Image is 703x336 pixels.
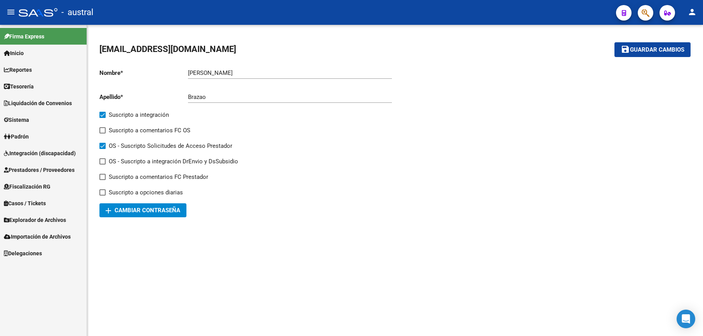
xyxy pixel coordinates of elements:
p: Apellido [99,93,188,101]
span: Integración (discapacidad) [4,149,76,158]
mat-icon: person [687,7,697,17]
span: Suscripto a comentarios FC OS [109,126,190,135]
span: Cambiar Contraseña [106,207,180,214]
span: Suscripto a integración [109,110,169,120]
span: Prestadores / Proveedores [4,166,75,174]
span: Sistema [4,116,29,124]
span: Casos / Tickets [4,199,46,208]
span: - austral [61,4,93,21]
mat-icon: add [104,206,113,215]
span: Padrón [4,132,29,141]
span: Importación de Archivos [4,232,71,241]
span: Suscripto a comentarios FC Prestador [109,172,208,182]
span: Guardar cambios [630,47,684,54]
span: [EMAIL_ADDRESS][DOMAIN_NAME] [99,44,236,54]
span: OS - Suscripto Solicitudes de Acceso Prestador [109,141,232,151]
button: Cambiar Contraseña [99,203,186,217]
div: Open Intercom Messenger [677,310,695,328]
span: OS - Suscripto a integración DrEnvio y DsSubsidio [109,157,238,166]
mat-icon: menu [6,7,16,17]
p: Nombre [99,69,188,77]
span: Fiscalización RG [4,182,50,191]
span: Inicio [4,49,24,57]
mat-icon: save [621,45,630,54]
span: Reportes [4,66,32,74]
span: Tesorería [4,82,34,91]
span: Liquidación de Convenios [4,99,72,107]
span: Delegaciones [4,249,42,258]
button: Guardar cambios [614,42,691,57]
span: Firma Express [4,32,44,41]
span: Suscripto a opciones diarias [109,188,183,197]
span: Explorador de Archivos [4,216,66,224]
